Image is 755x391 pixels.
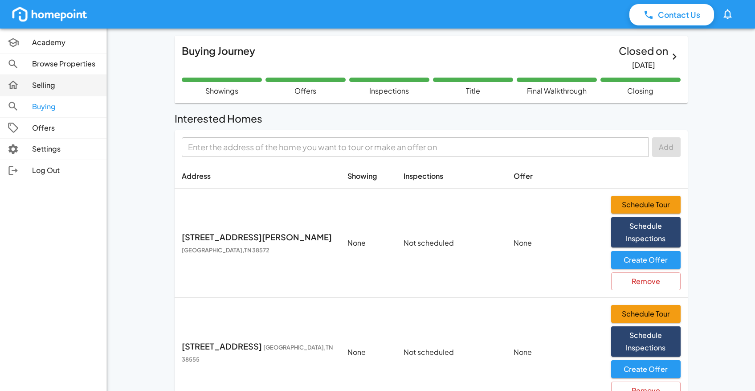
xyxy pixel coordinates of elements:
span: [GEOGRAPHIC_DATA] , TN 38572 [182,247,269,254]
p: Not scheduled [404,347,499,358]
p: Offer [514,171,597,181]
p: Inspections [404,171,499,181]
button: Create Offer [611,360,680,378]
p: Offers [32,123,99,133]
p: Not scheduled [404,238,499,248]
p: Academy [32,37,99,48]
div: Your final walkthrough is complete. You have verified the property is in the expected condition. [517,78,597,96]
div: Title search is complete and clear. We can proceed with the next steps. [433,78,513,96]
p: Inspections [369,86,409,96]
p: Log Out [32,165,99,176]
p: [STREET_ADDRESS][PERSON_NAME] [182,231,333,255]
p: Selling [32,80,99,91]
button: Schedule Tour [611,196,680,214]
p: Title [466,86,480,96]
p: None [347,238,389,248]
h6: Buying Journey [182,43,255,70]
input: Enter the address of the home you want to tour or make an offer on [184,140,645,154]
p: Contact Us [658,9,700,21]
button: Schedule Inspections [611,326,680,357]
p: Final Walkthrough [527,86,587,96]
h6: Interested Homes [175,111,262,127]
p: Browse Properties [32,59,99,69]
img: homepoint_logo_white.png [11,5,89,23]
p: Offers [294,86,316,96]
button: Schedule Inspections [611,217,680,247]
button: Remove [611,272,680,290]
h6: [DATE] [632,59,655,70]
p: Showing [347,171,389,181]
p: Settings [32,144,99,154]
div: Your offer has been accepted! We'll now proceed with your due diligence steps. [265,78,346,96]
p: [STREET_ADDRESS] [182,340,333,365]
div: Inspections are complete. [349,78,429,96]
p: None [514,347,597,358]
p: Address [182,171,333,181]
p: Closing [627,86,653,96]
button: Create Offer [611,251,680,269]
button: Schedule Tour [611,305,680,323]
div: Congratulations! The purchase has closed and you are now a homeowner! [600,78,681,96]
p: None [347,347,389,358]
p: Showings [205,86,238,96]
h6: Closed on [619,43,668,59]
p: None [514,238,597,248]
p: Buying [32,102,99,112]
div: You have an accepted offer and showings are complete. [182,78,262,96]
